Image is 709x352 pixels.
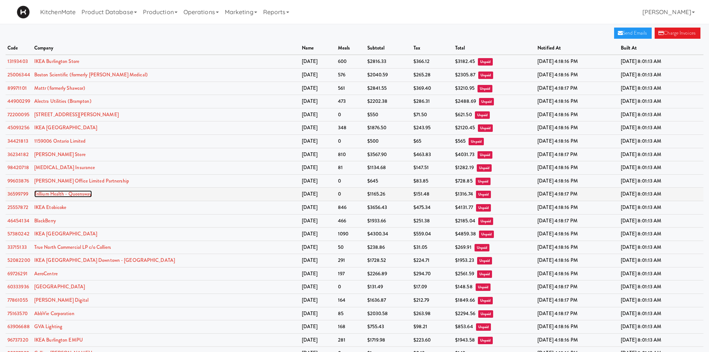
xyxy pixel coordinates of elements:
td: $17.09 [412,280,453,294]
span: Unpaid [478,297,493,304]
td: $645 [365,174,412,188]
td: 466 [336,214,365,228]
a: AeroCentre [34,270,58,277]
a: 45093256 [7,124,29,131]
a: 57380242 [7,230,29,237]
td: [DATE] 8:01:13 AM [619,68,703,82]
td: 0 [336,108,365,121]
td: [DATE] 8:01:13 AM [619,174,703,188]
span: $4031.73 [455,151,475,158]
span: Unpaid [476,323,491,331]
td: $2841.55 [365,82,412,95]
td: $1165.26 [365,188,412,201]
span: Unpaid [476,191,491,198]
td: [DATE] 8:01:13 AM [619,108,703,121]
td: [DATE] [300,280,336,294]
span: $3210.95 [455,85,475,92]
span: $1943.58 [455,336,475,343]
td: $71.50 [412,108,453,121]
td: $238.86 [365,241,412,254]
td: [DATE] [300,161,336,175]
td: [DATE] 4:18:17 PM [536,294,619,307]
span: Unpaid [478,337,493,344]
td: [DATE] [300,320,336,334]
td: [DATE] 4:18:16 PM [536,320,619,334]
td: $224.71 [412,254,453,267]
td: [DATE] [300,95,336,108]
span: Unpaid [478,72,494,79]
td: [DATE] 4:18:16 PM [536,241,619,254]
td: 348 [336,121,365,135]
td: 0 [336,188,365,201]
td: [DATE] [300,214,336,228]
span: $2488.69 [455,98,476,105]
td: $550 [365,108,412,121]
td: [DATE] [300,267,336,280]
span: $1953.23 [455,257,474,264]
span: $2305.87 [455,71,475,78]
td: [DATE] 8:01:13 AM [619,228,703,241]
td: [DATE] 4:18:16 PM [536,254,619,267]
a: [STREET_ADDRESS][PERSON_NAME] [34,111,119,118]
a: IKEA [GEOGRAPHIC_DATA] [34,124,97,131]
td: 846 [336,201,365,214]
td: $286.31 [412,95,453,108]
span: $3182.45 [455,58,475,65]
td: $1636.87 [365,294,412,307]
th: company [32,42,300,55]
td: 164 [336,294,365,307]
span: Unpaid [477,270,492,278]
a: 99603876 [7,177,29,184]
td: 0 [336,174,365,188]
td: 473 [336,95,365,108]
a: [PERSON_NAME] Digital [34,296,89,304]
span: $1282.19 [455,164,474,171]
span: $1849.66 [455,296,475,304]
th: tax [412,42,453,55]
a: Trillium Health - Queensway [34,190,92,197]
a: 13193403 [7,58,28,65]
td: $98.21 [412,320,453,334]
td: [DATE] 8:01:13 AM [619,134,703,148]
a: True North Commercial LP c/o Colliers [34,244,111,251]
td: 50 [336,241,365,254]
td: $1728.52 [365,254,412,267]
td: 576 [336,68,365,82]
td: $2266.89 [365,267,412,280]
span: $2561.59 [455,270,474,277]
span: Unpaid [479,231,494,238]
a: 98420718 [7,164,29,171]
td: 810 [336,148,365,161]
td: [DATE] 4:18:16 PM [536,95,619,108]
a: 25006344 [7,71,30,78]
td: [DATE] 4:18:17 PM [536,307,619,320]
span: Unpaid [478,85,493,92]
td: $559.04 [412,228,453,241]
td: 281 [336,333,365,347]
a: IKEA Burlington EMPU [34,336,83,343]
td: $131.49 [365,280,412,294]
td: [DATE] [300,294,336,307]
td: $1876.50 [365,121,412,135]
span: $148.58 [455,283,473,290]
a: Mattr (formerly Shawcor) [34,85,85,92]
th: subtotal [365,42,412,55]
td: $3567.90 [365,148,412,161]
a: 72200095 [7,111,29,118]
td: [DATE] 8:01:13 AM [619,214,703,228]
a: 60333936 [7,283,29,290]
span: Unpaid [476,178,491,185]
a: 25557872 [7,204,28,211]
a: 52082200 [7,257,30,264]
a: 46454134 [7,217,29,224]
td: 600 [336,55,365,68]
span: Unpaid [477,257,492,264]
a: 33715133 [7,244,27,251]
td: [DATE] [300,121,336,135]
td: [DATE] 8:01:13 AM [619,294,703,307]
td: [DATE] 4:18:16 PM [536,267,619,280]
td: $2816.33 [365,55,412,68]
span: Unpaid [479,98,494,105]
td: [DATE] 8:01:13 AM [619,82,703,95]
a: 96737320 [7,336,28,343]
